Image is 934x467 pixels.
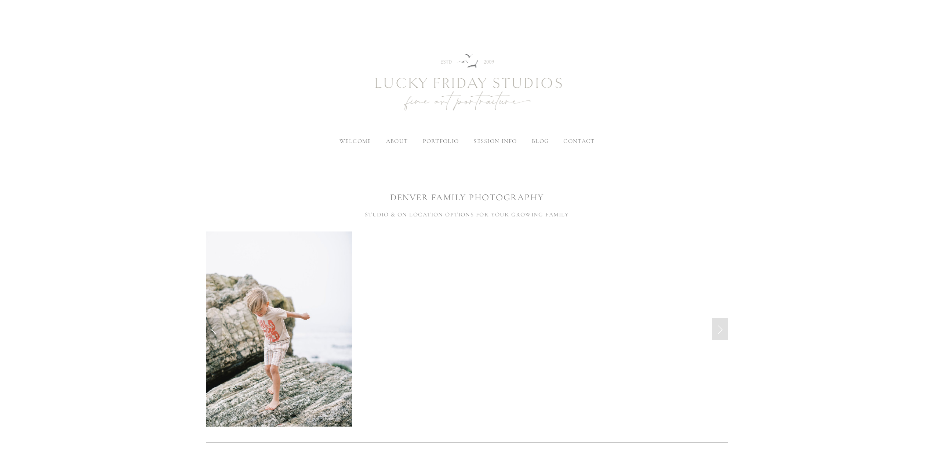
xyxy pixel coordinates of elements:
[206,318,222,340] a: Previous Slide
[206,191,728,204] h1: DENVER FAMILY PHOTOGRAPHY
[423,137,459,145] label: portfolio
[532,137,549,145] a: blog
[335,28,599,138] img: Newborn Photography Denver | Lucky Friday Studios
[386,137,408,145] label: about
[473,137,517,145] label: session info
[339,137,371,145] a: welcome
[712,318,728,340] a: Next Slide
[206,210,728,219] h3: STUDIO & ON LOCATION OPTIONS FOR YOUR GROWING FAMILY
[563,137,595,145] a: contact
[206,231,352,427] img: boy-on-rock.jpg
